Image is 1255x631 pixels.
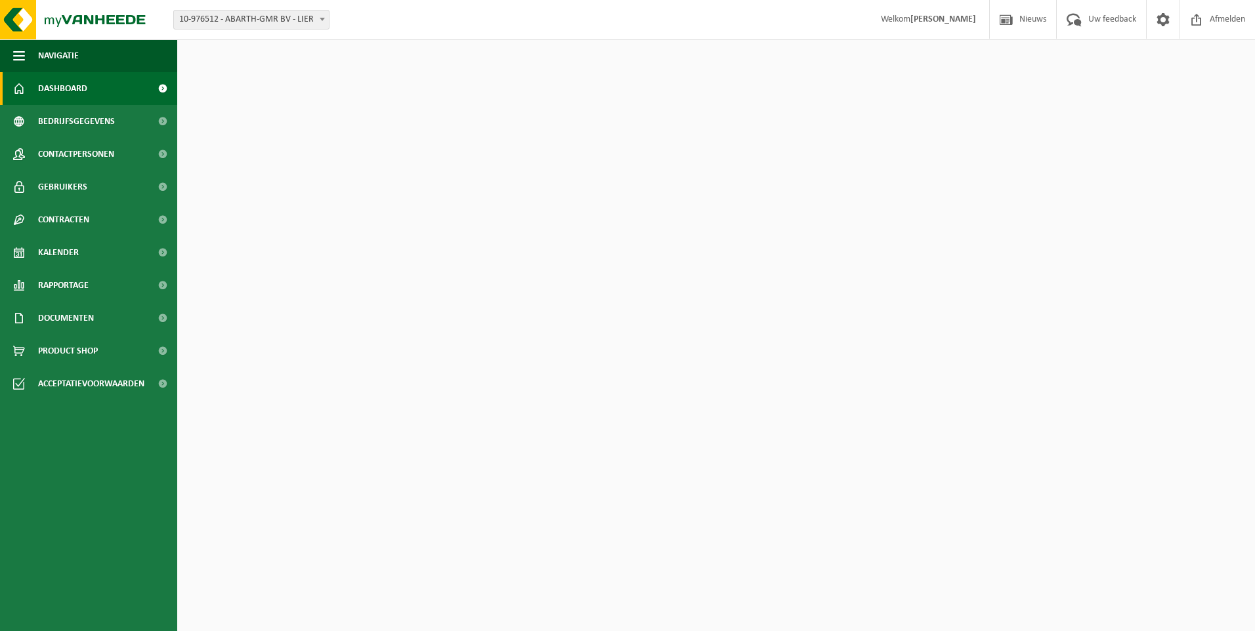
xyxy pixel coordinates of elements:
[38,236,79,269] span: Kalender
[38,105,115,138] span: Bedrijfsgegevens
[38,171,87,203] span: Gebruikers
[38,39,79,72] span: Navigatie
[174,10,329,29] span: 10-976512 - ABARTH-GMR BV - LIER
[38,269,89,302] span: Rapportage
[38,138,114,171] span: Contactpersonen
[910,14,976,24] strong: [PERSON_NAME]
[38,367,144,400] span: Acceptatievoorwaarden
[38,302,94,335] span: Documenten
[173,10,330,30] span: 10-976512 - ABARTH-GMR BV - LIER
[38,203,89,236] span: Contracten
[38,335,98,367] span: Product Shop
[38,72,87,105] span: Dashboard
